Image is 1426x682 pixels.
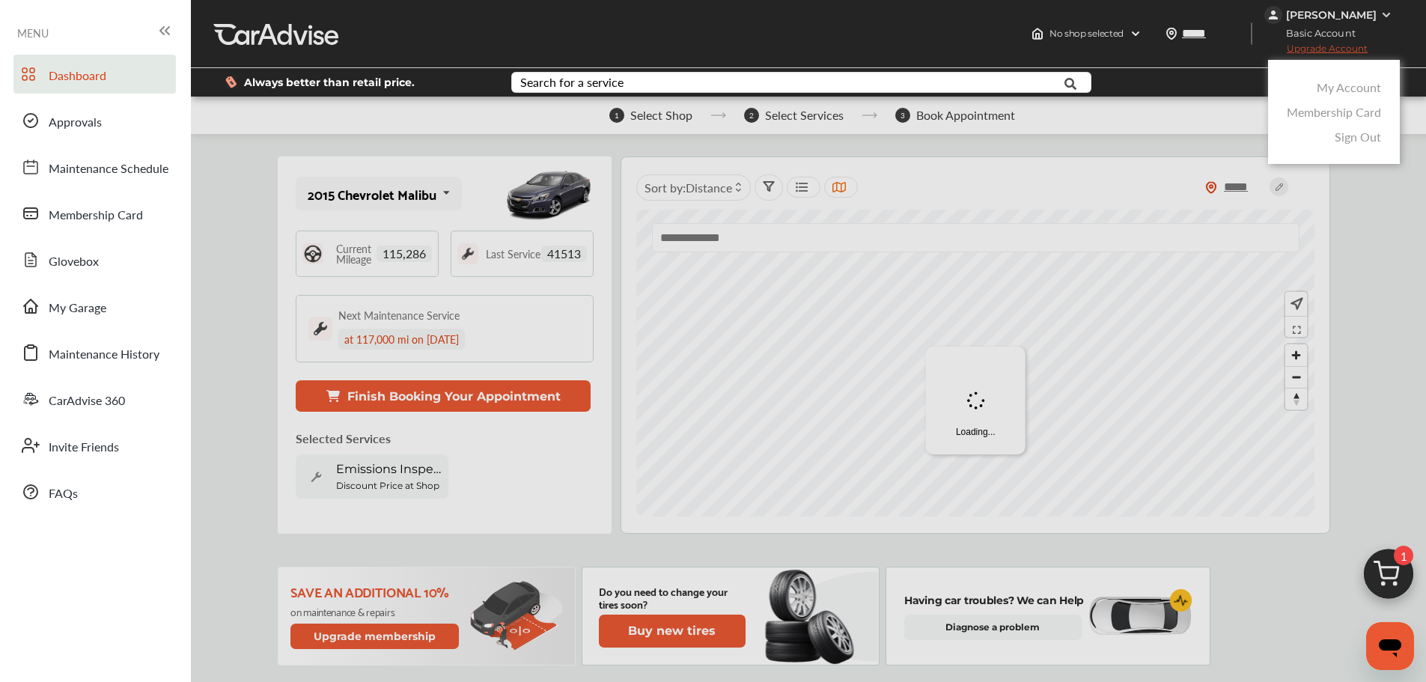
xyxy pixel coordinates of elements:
[1335,128,1381,145] a: Sign Out
[1353,542,1425,614] img: cart_icon.3d0951e8.svg
[13,472,176,511] a: FAQs
[13,147,176,186] a: Maintenance Schedule
[49,392,125,411] span: CarAdvise 360
[13,426,176,465] a: Invite Friends
[1317,79,1381,96] a: My Account
[49,299,106,318] span: My Garage
[49,159,168,179] span: Maintenance Schedule
[1394,546,1413,565] span: 1
[49,206,143,225] span: Membership Card
[1287,103,1381,121] a: Membership Card
[13,287,176,326] a: My Garage
[13,101,176,140] a: Approvals
[13,240,176,279] a: Glovebox
[13,380,176,418] a: CarAdvise 360
[49,252,99,272] span: Glovebox
[225,76,237,88] img: dollor_label_vector.a70140d1.svg
[244,77,415,88] span: Always better than retail price.
[49,113,102,133] span: Approvals
[17,27,49,39] span: MENU
[49,484,78,504] span: FAQs
[49,67,106,86] span: Dashboard
[13,55,176,94] a: Dashboard
[49,345,159,365] span: Maintenance History
[49,438,119,457] span: Invite Friends
[520,76,624,88] div: Search for a service
[1366,622,1414,670] iframe: Button to launch messaging window
[13,333,176,372] a: Maintenance History
[13,194,176,233] a: Membership Card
